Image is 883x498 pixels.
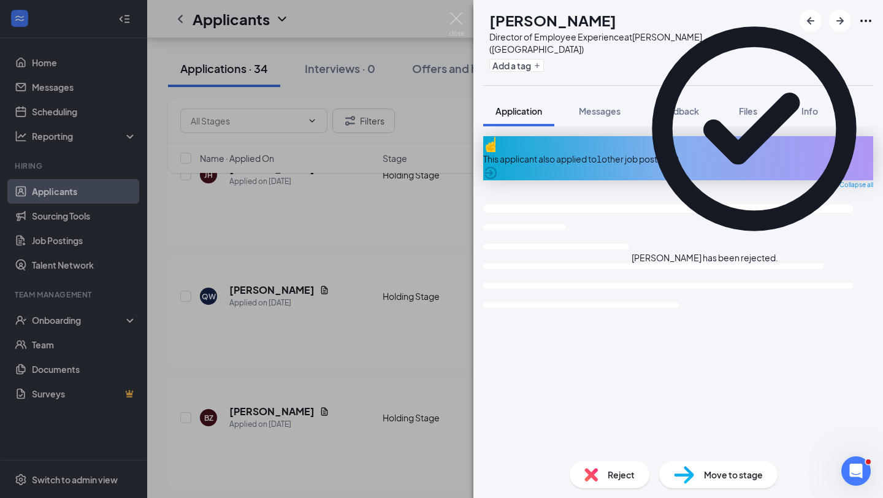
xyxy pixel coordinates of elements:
div: [PERSON_NAME] has been rejected. [632,251,778,264]
span: Move to stage [704,468,763,481]
div: This applicant also applied to 1 other job posting(s) [483,152,873,166]
svg: CheckmarkCircle [632,6,877,251]
span: Reject [608,468,635,481]
svg: Plus [533,62,541,69]
div: Director of Employee Experience at [PERSON_NAME] ([GEOGRAPHIC_DATA]) [489,31,793,55]
span: Messages [579,105,621,117]
svg: ArrowCircle [483,166,498,180]
svg: Loading interface... [483,195,873,351]
span: Application [495,105,542,117]
h1: [PERSON_NAME] [489,10,616,31]
button: PlusAdd a tag [489,59,544,72]
iframe: Intercom live chat [841,456,871,486]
